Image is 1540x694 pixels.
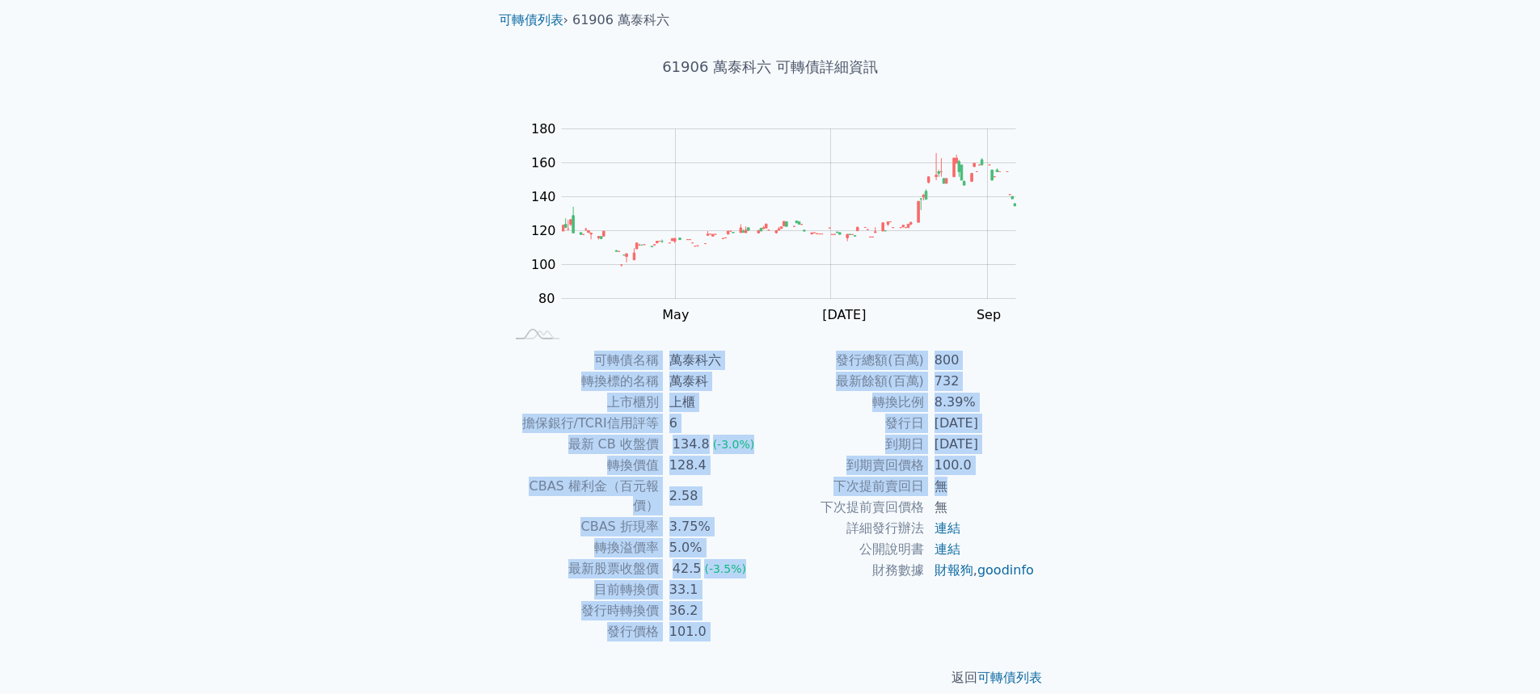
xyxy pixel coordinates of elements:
[505,600,660,621] td: 發行時轉換價
[531,189,556,204] tspan: 140
[1459,616,1540,694] div: 聊天小工具
[505,434,660,455] td: 最新 CB 收盤價
[660,413,770,434] td: 6
[770,350,925,371] td: 發行總額(百萬)
[770,476,925,497] td: 下次提前賣回日
[925,371,1036,392] td: 732
[660,537,770,558] td: 5.0%
[505,371,660,392] td: 轉換標的名稱
[660,621,770,642] td: 101.0
[505,455,660,476] td: 轉換價值
[669,559,705,578] div: 42.5
[925,392,1036,413] td: 8.39%
[770,434,925,455] td: 到期日
[531,121,556,137] tspan: 180
[523,121,1040,355] g: Chart
[822,307,866,322] tspan: [DATE]
[660,371,770,392] td: 萬泰科
[531,257,556,272] tspan: 100
[486,668,1055,688] p: 返回
[925,455,1036,476] td: 100.0
[925,434,1036,455] td: [DATE]
[505,392,660,413] td: 上市櫃別
[505,350,660,371] td: 可轉債名稱
[770,539,925,560] td: 公開說明書
[935,541,960,557] a: 連結
[770,413,925,434] td: 發行日
[505,579,660,600] td: 目前轉換價
[660,455,770,476] td: 128.4
[505,413,660,434] td: 擔保銀行/TCRI信用評等
[704,562,746,575] span: (-3.5%)
[713,438,755,451] span: (-3.0%)
[499,11,568,30] li: ›
[660,579,770,600] td: 33.1
[925,497,1036,518] td: 無
[660,350,770,371] td: 萬泰科六
[977,670,1042,685] a: 可轉債列表
[925,413,1036,434] td: [DATE]
[977,307,1001,322] tspan: Sep
[660,516,770,537] td: 3.75%
[486,56,1055,78] h1: 61906 萬泰科六 可轉債詳細資訊
[505,476,660,516] td: CBAS 權利金（百元報價）
[660,476,770,516] td: 2.58
[505,537,660,558] td: 轉換溢價率
[770,518,925,539] td: 詳細發行辦法
[669,435,713,454] div: 134.8
[925,560,1036,581] td: ,
[572,11,669,30] li: 61906 萬泰科六
[770,497,925,518] td: 下次提前賣回價格
[531,223,556,238] tspan: 120
[925,350,1036,371] td: 800
[770,392,925,413] td: 轉換比例
[662,307,689,322] tspan: May
[770,455,925,476] td: 到期賣回價格
[531,155,556,170] tspan: 160
[505,621,660,642] td: 發行價格
[770,371,925,392] td: 最新餘額(百萬)
[505,558,660,579] td: 最新股票收盤價
[660,392,770,413] td: 上櫃
[1459,616,1540,694] iframe: Chat Widget
[977,562,1034,578] a: goodinfo
[499,12,563,27] a: 可轉債列表
[505,516,660,537] td: CBAS 折現率
[935,562,973,578] a: 財報狗
[660,600,770,621] td: 36.2
[770,560,925,581] td: 財務數據
[925,476,1036,497] td: 無
[935,520,960,536] a: 連結
[538,291,555,306] tspan: 80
